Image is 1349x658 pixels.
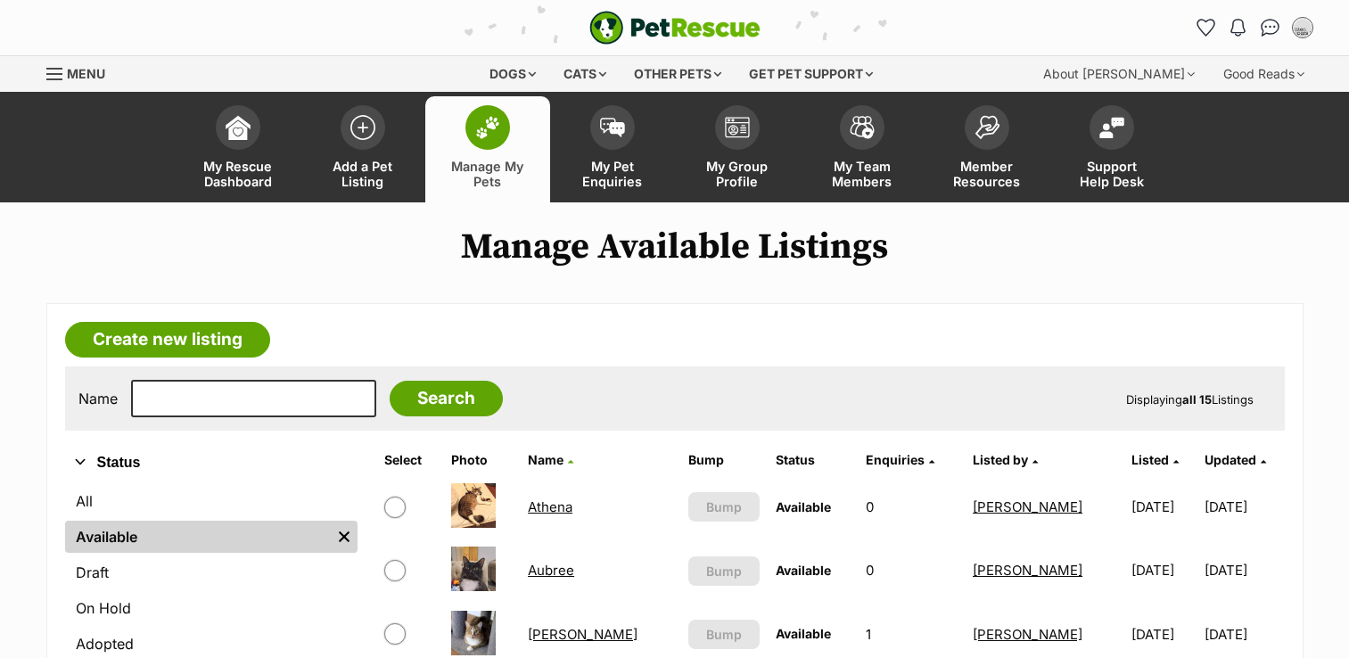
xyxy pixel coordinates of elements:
[551,56,619,92] div: Cats
[65,451,358,474] button: Status
[1205,452,1256,467] span: Updated
[477,56,548,92] div: Dogs
[822,159,902,189] span: My Team Members
[572,159,653,189] span: My Pet Enquiries
[65,592,358,624] a: On Hold
[528,452,573,467] a: Name
[706,625,742,644] span: Bump
[528,626,637,643] a: [PERSON_NAME]
[769,446,857,474] th: Status
[1205,452,1266,467] a: Updated
[866,452,925,467] span: translation missing: en.admin.listings.index.attributes.enquiries
[859,476,964,538] td: 0
[1261,19,1279,37] img: chat-41dd97257d64d25036548639549fe6c8038ab92f7586957e7f3b1b290dea8141.svg
[688,556,760,586] button: Bump
[528,498,572,515] a: Athena
[1256,13,1285,42] a: Conversations
[1205,476,1283,538] td: [DATE]
[973,452,1038,467] a: Listed by
[688,620,760,649] button: Bump
[681,446,767,474] th: Bump
[706,498,742,516] span: Bump
[550,96,675,202] a: My Pet Enquiries
[1294,19,1312,37] img: Caroline Bearne profile pic
[78,391,118,407] label: Name
[1126,392,1254,407] span: Displaying Listings
[697,159,777,189] span: My Group Profile
[800,96,925,202] a: My Team Members
[1230,19,1245,37] img: notifications-46538b983faf8c2785f20acdc204bb7945ddae34d4c08c2a6579f10ce5e182be.svg
[67,66,105,81] span: Menu
[528,452,563,467] span: Name
[1205,539,1283,601] td: [DATE]
[1131,452,1179,467] a: Listed
[1192,13,1221,42] a: Favourites
[776,499,831,514] span: Available
[377,446,443,474] th: Select
[390,381,503,416] input: Search
[1124,539,1203,601] td: [DATE]
[589,11,761,45] a: PetRescue
[850,116,875,139] img: team-members-icon-5396bd8760b3fe7c0b43da4ab00e1e3bb1a5d9ba89233759b79545d2d3fc5d0d.svg
[776,563,831,578] span: Available
[451,611,496,655] img: Bonnie
[1031,56,1207,92] div: About [PERSON_NAME]
[973,498,1082,515] a: [PERSON_NAME]
[198,159,278,189] span: My Rescue Dashboard
[226,115,251,140] img: dashboard-icon-eb2f2d2d3e046f16d808141f083e7271f6b2e854fb5c12c21221c1fb7104beca.svg
[425,96,550,202] a: Manage My Pets
[947,159,1027,189] span: Member Resources
[475,116,500,139] img: manage-my-pets-icon-02211641906a0b7f246fdf0571729dbe1e7629f14944591b6c1af311fb30b64b.svg
[621,56,734,92] div: Other pets
[725,117,750,138] img: group-profile-icon-3fa3cf56718a62981997c0bc7e787c4b2cf8bcc04b72c1350f741eb67cf2f40e.svg
[444,446,519,474] th: Photo
[176,96,300,202] a: My Rescue Dashboard
[1049,96,1174,202] a: Support Help Desk
[589,11,761,45] img: logo-e224e6f780fb5917bec1dbf3a21bbac754714ae5b6737aabdf751b685950b380.svg
[973,626,1082,643] a: [PERSON_NAME]
[1099,117,1124,138] img: help-desk-icon-fdf02630f3aa405de69fd3d07c3f3aa587a6932b1a1747fa1d2bba05be0121f9.svg
[1131,452,1169,467] span: Listed
[46,56,118,88] a: Menu
[350,115,375,140] img: add-pet-listing-icon-0afa8454b4691262ce3f59096e99ab1cd57d4a30225e0717b998d2c9b9846f56.svg
[1124,476,1203,538] td: [DATE]
[975,115,999,139] img: member-resources-icon-8e73f808a243e03378d46382f2149f9095a855e16c252ad45f914b54edf8863c.svg
[1211,56,1317,92] div: Good Reads
[925,96,1049,202] a: Member Resources
[65,521,331,553] a: Available
[859,539,964,601] td: 0
[776,626,831,641] span: Available
[300,96,425,202] a: Add a Pet Listing
[65,322,270,358] a: Create new listing
[65,485,358,517] a: All
[973,562,1082,579] a: [PERSON_NAME]
[1288,13,1317,42] button: My account
[675,96,800,202] a: My Group Profile
[866,452,934,467] a: Enquiries
[973,452,1028,467] span: Listed by
[323,159,403,189] span: Add a Pet Listing
[528,562,574,579] a: Aubree
[448,159,528,189] span: Manage My Pets
[331,521,358,553] a: Remove filter
[736,56,885,92] div: Get pet support
[1192,13,1317,42] ul: Account quick links
[65,556,358,588] a: Draft
[600,118,625,137] img: pet-enquiries-icon-7e3ad2cf08bfb03b45e93fb7055b45f3efa6380592205ae92323e6603595dc1f.svg
[688,492,760,522] button: Bump
[706,562,742,580] span: Bump
[1182,392,1212,407] strong: all 15
[1072,159,1152,189] span: Support Help Desk
[1224,13,1253,42] button: Notifications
